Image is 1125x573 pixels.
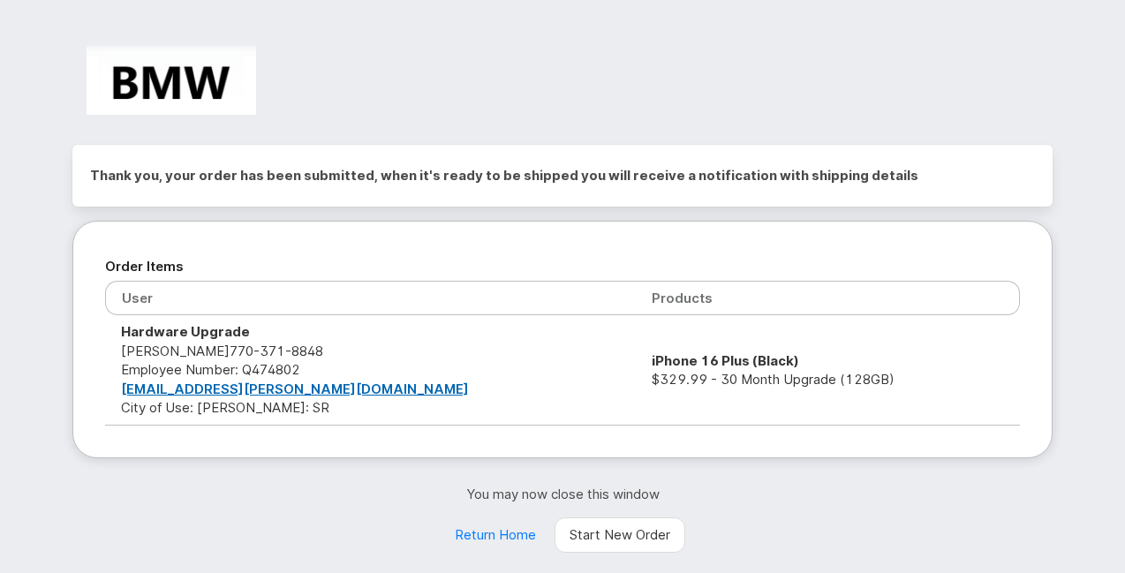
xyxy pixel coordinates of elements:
[230,343,323,359] span: 770
[72,485,1053,503] p: You may now close this window
[87,46,256,115] img: BMW Manufacturing Co LLC
[90,162,1035,189] h2: Thank you, your order has been submitted, when it's ready to be shipped you will receive a notifi...
[121,361,300,378] span: Employee Number: Q474802
[121,381,469,397] a: [EMAIL_ADDRESS][PERSON_NAME][DOMAIN_NAME]
[105,281,636,315] th: User
[285,343,323,359] span: 8848
[253,343,285,359] span: 371
[121,323,250,340] strong: Hardware Upgrade
[105,315,636,425] td: [PERSON_NAME] City of Use: [PERSON_NAME]: SR
[636,315,1020,425] td: $329.99 - 30 Month Upgrade (128GB)
[440,517,551,553] a: Return Home
[652,352,799,369] strong: iPhone 16 Plus (Black)
[636,281,1020,315] th: Products
[555,517,685,553] a: Start New Order
[105,253,1020,280] h2: Order Items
